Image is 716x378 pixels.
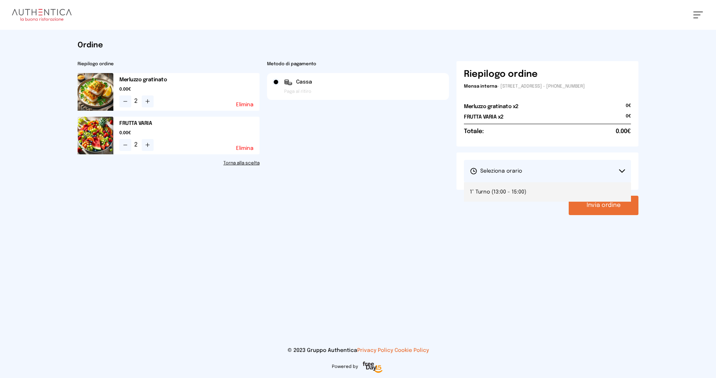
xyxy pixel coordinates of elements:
span: Seleziona orario [470,167,522,175]
a: Privacy Policy [357,348,393,353]
img: logo-freeday.3e08031.png [361,360,384,375]
button: Seleziona orario [464,160,631,182]
span: Powered by [332,364,358,370]
p: © 2023 Gruppo Authentica [12,347,704,354]
button: Invia ordine [569,196,638,215]
a: Cookie Policy [395,348,429,353]
span: 1° Turno (13:00 - 15:00) [470,188,526,196]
